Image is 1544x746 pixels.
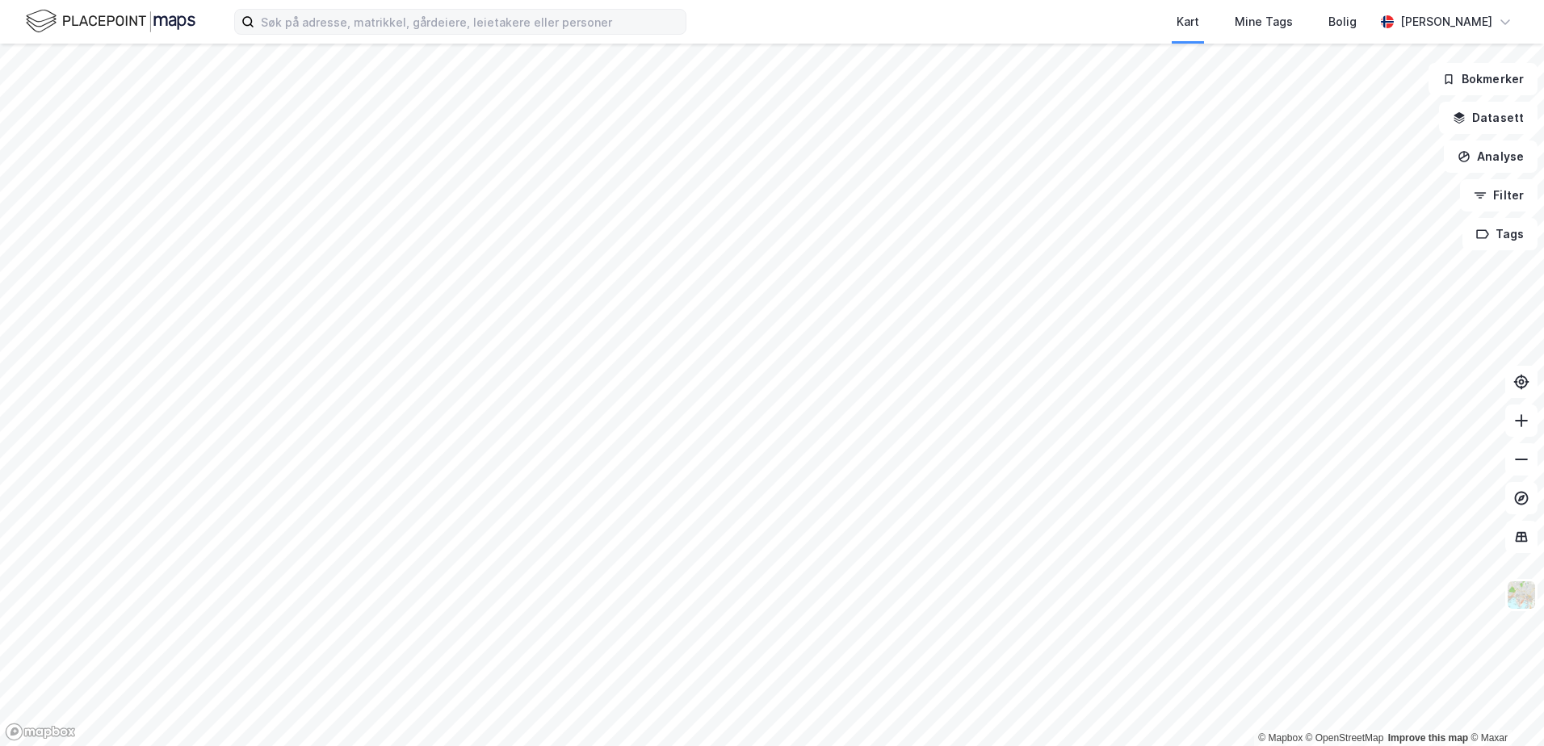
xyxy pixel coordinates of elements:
input: Søk på adresse, matrikkel, gårdeiere, leietakere eller personer [254,10,686,34]
iframe: Chat Widget [1463,668,1544,746]
div: Mine Tags [1235,12,1293,31]
div: Kontrollprogram for chat [1463,668,1544,746]
div: Kart [1177,12,1199,31]
div: [PERSON_NAME] [1400,12,1492,31]
div: Bolig [1328,12,1357,31]
img: logo.f888ab2527a4732fd821a326f86c7f29.svg [26,7,195,36]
